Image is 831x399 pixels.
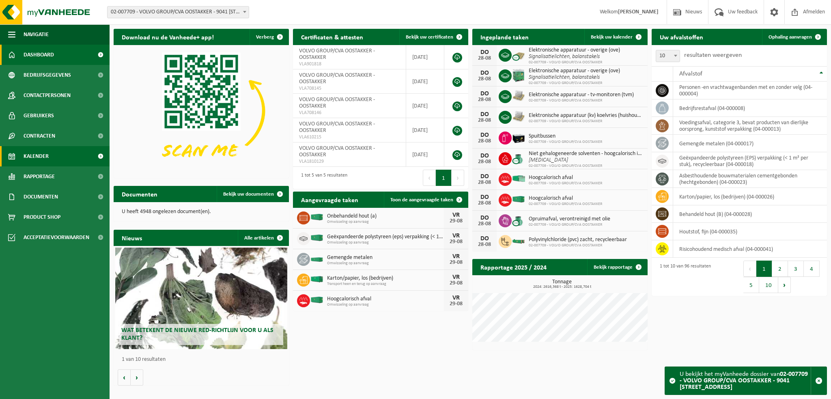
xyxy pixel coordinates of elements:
[24,65,71,85] span: Bedrijfsgegevens
[299,85,400,92] span: VLA708145
[406,118,444,142] td: [DATE]
[618,9,659,15] strong: [PERSON_NAME]
[390,197,453,203] span: Toon de aangevraagde taken
[436,170,452,186] button: 1
[529,81,620,86] span: 02-007709 - VOLVO GROUP/CVA OOSTAKKER
[673,99,827,117] td: bedrijfsrestafval (04-000008)
[512,151,525,165] img: PB-OT-0200-CU
[476,70,493,76] div: DO
[122,209,281,215] p: U heeft 4948 ongelezen document(en).
[529,202,602,207] span: 02-007709 - VOLVO GROUP/CVA OOSTAKKER
[743,277,759,293] button: 5
[406,142,444,167] td: [DATE]
[114,186,166,202] h2: Documenten
[512,237,525,244] img: HK-XC-10-GN-00
[529,68,620,74] span: Elektronische apparatuur - overige (ove)
[652,29,711,45] h2: Uw afvalstoffen
[529,140,602,145] span: 02-007709 - VOLVO GROUP/CVA OOSTAKKER
[327,220,444,224] span: Omwisseling op aanvraag
[223,192,274,197] span: Bekijk uw documenten
[327,275,444,282] span: Karton/papier, los (bedrijven)
[327,296,444,302] span: Hoogcalorisch afval
[529,181,602,186] span: 02-007709 - VOLVO GROUP/CVA OOSTAKKER
[299,48,375,60] span: VOLVO GROUP/CVA OOSTAKKER - OOSTAKKER
[452,170,464,186] button: Next
[656,50,680,62] span: 10
[512,47,525,61] img: PB-CU
[512,110,525,123] img: LP-PA-00000-WDN-11
[256,35,274,40] span: Verberg
[299,61,400,67] span: VLA901818
[476,159,493,165] div: 28-08
[743,261,756,277] button: Previous
[448,253,464,260] div: VR
[529,60,620,65] span: 02-007709 - VOLVO GROUP/CVA OOSTAKKER
[476,111,493,118] div: DO
[297,169,347,187] div: 1 tot 5 van 5 resultaten
[476,215,493,221] div: DO
[673,170,827,188] td: asbesthoudende bouwmaterialen cementgebonden (hechtgebonden) (04-000023)
[529,74,600,80] i: Signalisatielichten, balanstakels
[656,260,711,294] div: 1 tot 10 van 96 resultaten
[24,45,54,65] span: Dashboard
[476,279,648,289] h3: Tonnage
[448,260,464,265] div: 29-08
[772,261,788,277] button: 2
[680,367,811,395] div: U bekijkt het myVanheede dossier van
[529,47,620,54] span: Elektronische apparatuur - overige (ove)
[680,371,808,390] strong: 02-007709 - VOLVO GROUP/CVA OOSTAKKER - 9041 [STREET_ADDRESS]
[406,45,444,69] td: [DATE]
[448,233,464,239] div: VR
[448,274,464,280] div: VR
[310,255,324,262] img: HK-XC-20-GN-00
[406,69,444,94] td: [DATE]
[448,212,464,218] div: VR
[778,277,791,293] button: Next
[472,29,537,45] h2: Ingeplande taken
[656,50,680,62] span: 10
[476,56,493,61] div: 28-08
[384,192,467,208] a: Toon de aangevraagde taken
[584,29,647,45] a: Bekijk uw kalender
[399,29,467,45] a: Bekijk uw certificaten
[512,175,525,182] img: HK-XP-30-GN-00
[24,85,71,106] span: Contactpersonen
[673,223,827,240] td: houtstof, fijn (04-000035)
[217,186,288,202] a: Bekijk uw documenten
[406,35,453,40] span: Bekijk uw certificaten
[472,259,555,275] h2: Rapportage 2025 / 2024
[673,82,827,99] td: personen -en vrachtwagenbanden met en zonder velg (04-000004)
[476,242,493,248] div: 28-08
[24,207,60,227] span: Product Shop
[327,254,444,261] span: Gemengde metalen
[299,72,375,85] span: VOLVO GROUP/CVA OOSTAKKER - OOSTAKKER
[476,138,493,144] div: 28-08
[673,205,827,223] td: behandeld hout (B) (04-000028)
[114,29,222,45] h2: Download nu de Vanheede+ app!
[476,173,493,180] div: DO
[529,222,610,227] span: 02-007709 - VOLVO GROUP/CVA OOSTAKKER
[448,301,464,307] div: 29-08
[762,29,826,45] a: Ophaling aanvragen
[24,187,58,207] span: Documenten
[327,282,444,287] span: Transport heen en terug op aanvraag
[476,118,493,123] div: 28-08
[529,195,602,202] span: Hoogcalorisch afval
[118,369,131,386] button: Vorige
[250,29,288,45] button: Verberg
[804,261,820,277] button: 4
[476,97,493,103] div: 28-08
[529,216,610,222] span: Opruimafval, verontreinigd met olie
[529,98,634,103] span: 02-007709 - VOLVO GROUP/CVA OOSTAKKER
[327,302,444,307] span: Omwisseling op aanvraag
[293,192,366,207] h2: Aangevraagde taken
[591,35,633,40] span: Bekijk uw kalender
[121,327,273,341] span: Wat betekent de nieuwe RED-richtlijn voor u als klant?
[108,6,249,18] span: 02-007709 - VOLVO GROUP/CVA OOSTAKKER - 9041 OOSTAKKER, SMALLEHEERWEG 31
[684,52,742,58] label: resultaten weergeven
[24,126,55,146] span: Contracten
[587,259,647,275] a: Bekijk rapportage
[448,280,464,286] div: 29-08
[529,133,602,140] span: Spuitbussen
